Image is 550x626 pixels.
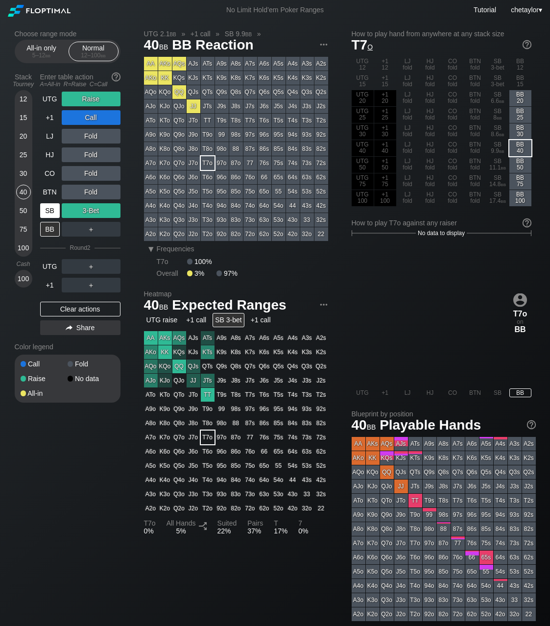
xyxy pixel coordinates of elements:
div: J6o [187,170,200,184]
div: T3o [201,213,215,227]
div: CO fold [442,123,464,140]
div: LJ fold [397,190,419,206]
div: Fold [62,129,120,144]
div: BB 50 [509,157,531,173]
div: UTG 15 [352,73,374,90]
div: CO fold [442,73,464,90]
div: 100% fold in prior round [352,107,374,123]
div: 65o [258,185,271,198]
div: 50 [16,203,31,218]
div: K7o [158,156,172,170]
div: 93s [300,128,314,142]
div: T6s [258,114,271,127]
div: LJ fold [397,90,419,106]
div: 95o [215,185,229,198]
span: chetaylor [511,6,539,14]
div: All-in only [19,42,64,61]
div: A5s [272,57,286,71]
div: BTN fold [464,107,486,123]
div: LJ fold [397,157,419,173]
div: SB 6.6 [487,90,509,106]
div: 92s [314,128,328,142]
div: K5s [272,71,286,85]
div: J2s [314,99,328,113]
div: 64s [286,170,300,184]
img: help.32db89a4.svg [526,419,537,430]
div: A4s [286,57,300,71]
div: QTo [172,114,186,127]
div: 100% fold in prior round [374,173,396,190]
div: T5o [201,185,215,198]
div: 99 [215,128,229,142]
div: 87o [229,156,243,170]
div: 63o [258,213,271,227]
div: 96o [215,170,229,184]
div: LJ fold [397,173,419,190]
div: K6s [258,71,271,85]
span: bb [245,30,252,38]
div: ATo [144,114,158,127]
div: A6o [144,170,158,184]
img: ellipsis.fd386fe8.svg [318,39,329,50]
span: T7 [352,37,373,52]
div: J3s [300,99,314,113]
div: 75 [16,222,31,237]
div: A8s [229,57,243,71]
div: SB 14.8 [487,173,509,190]
div: Q7o [172,156,186,170]
div: Q3s [300,85,314,99]
div: KJs [187,71,200,85]
div: K4o [158,199,172,213]
div: 73o [243,213,257,227]
span: » [176,30,191,38]
div: K4s [286,71,300,85]
div: A9s [215,57,229,71]
div: BB 20 [509,90,531,106]
div: A3s [300,57,314,71]
div: BB 100 [509,190,531,206]
div: LJ fold [397,107,419,123]
div: A4o [144,199,158,213]
div: 74s [286,156,300,170]
div: 85o [229,185,243,198]
div: AKs [158,57,172,71]
div: BB 15 [509,73,531,90]
div: Q6o [172,170,186,184]
div: 100% fold in prior round [374,140,396,156]
div: A9o [144,128,158,142]
div: HJ fold [419,123,441,140]
div: 12 [16,92,31,106]
div: 100% fold in prior round [374,157,396,173]
div: 100% fold in prior round [374,90,396,106]
div: Q5s [272,85,286,99]
div: 94s [286,128,300,142]
div: No data [68,375,115,382]
div: 100% fold in prior round [352,140,374,156]
div: JTo [187,114,200,127]
div: K3s [300,71,314,85]
div: J4s [286,99,300,113]
span: bb [499,131,504,138]
div: SB 3-bet [487,73,509,90]
div: 3-Bet [62,203,120,218]
div: 100% fold in prior round [374,123,396,140]
div: AKo [144,71,158,85]
div: 42s [314,199,328,213]
div: BTN fold [464,90,486,106]
div: T7o [201,156,215,170]
img: help.32db89a4.svg [111,72,121,82]
div: 52s [314,185,328,198]
div: 65s [272,170,286,184]
div: HJ fold [419,190,441,206]
div: 54o [272,199,286,213]
div: Q5o [172,185,186,198]
div: CO fold [442,173,464,190]
div: Fold [62,166,120,181]
div: +1 12 [374,57,396,73]
div: Enter table action [40,69,120,92]
div: 54s [286,185,300,198]
div: A=All-in R=Raise C=Call [40,81,120,88]
div: CO fold [442,140,464,156]
div: A7s [243,57,257,71]
div: 5 – 12 [21,52,62,59]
